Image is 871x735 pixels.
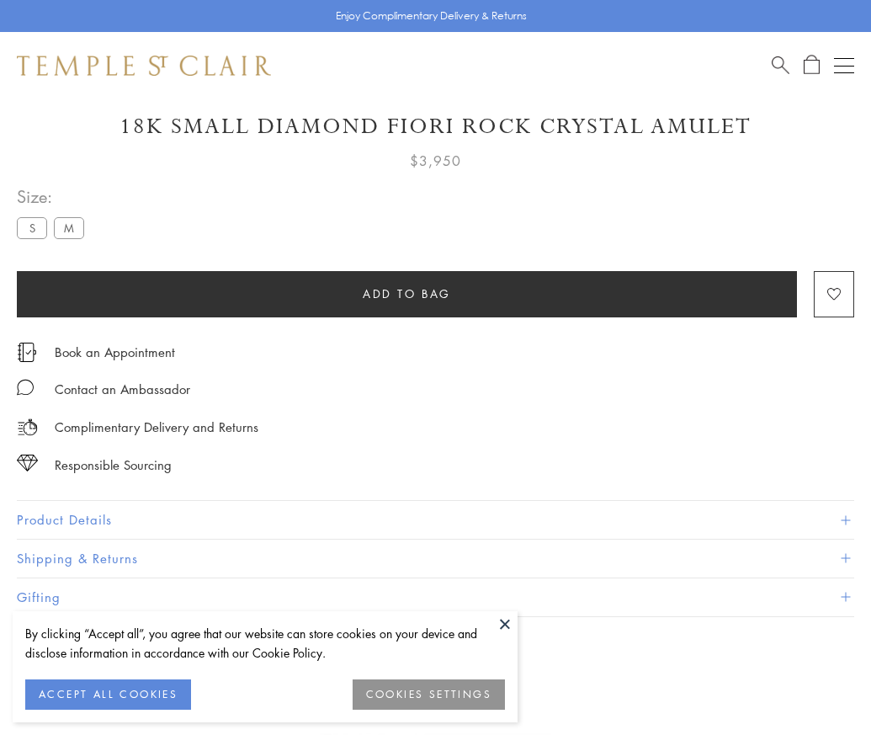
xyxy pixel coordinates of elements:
[772,55,789,76] a: Search
[25,624,505,663] div: By clicking “Accept all”, you agree that our website can store cookies on your device and disclos...
[17,112,854,141] h1: 18K Small Diamond Fiori Rock Crystal Amulet
[17,343,37,362] img: icon_appointment.svg
[17,183,91,210] span: Size:
[55,343,175,361] a: Book an Appointment
[17,540,854,578] button: Shipping & Returns
[17,578,854,616] button: Gifting
[25,679,191,710] button: ACCEPT ALL COOKIES
[353,679,505,710] button: COOKIES SETTINGS
[336,8,527,24] p: Enjoy Complimentary Delivery & Returns
[55,379,190,400] div: Contact an Ambassador
[410,150,461,172] span: $3,950
[17,379,34,396] img: MessageIcon-01_2.svg
[55,417,258,438] p: Complimentary Delivery and Returns
[55,455,172,476] div: Responsible Sourcing
[363,285,451,303] span: Add to bag
[17,417,38,438] img: icon_delivery.svg
[17,56,271,76] img: Temple St. Clair
[17,455,38,471] img: icon_sourcing.svg
[17,217,47,238] label: S
[804,55,820,76] a: Open Shopping Bag
[17,271,797,317] button: Add to bag
[54,217,84,238] label: M
[17,501,854,539] button: Product Details
[834,56,854,76] button: Open navigation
